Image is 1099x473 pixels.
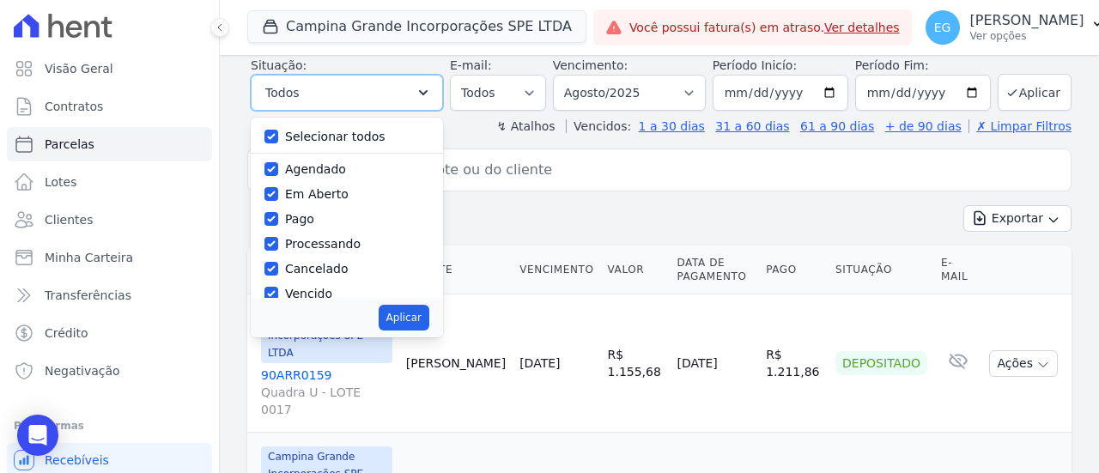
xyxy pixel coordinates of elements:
[285,187,349,201] label: Em Aberto
[7,203,212,237] a: Clientes
[7,316,212,350] a: Crédito
[835,351,927,375] div: Depositado
[285,162,346,176] label: Agendado
[970,29,1084,43] p: Ver opções
[285,287,332,300] label: Vencido
[285,212,314,226] label: Pago
[7,278,212,312] a: Transferências
[247,246,399,294] th: Contrato
[670,294,759,433] td: [DATE]
[279,153,1064,187] input: Buscar por nome do lote ou do cliente
[45,211,93,228] span: Clientes
[968,119,1072,133] a: ✗ Limpar Filtros
[45,324,88,342] span: Crédito
[265,82,299,103] span: Todos
[553,58,628,72] label: Vencimento:
[759,294,829,433] td: R$ 1.211,86
[285,130,386,143] label: Selecionar todos
[519,356,560,370] a: [DATE]
[970,12,1084,29] p: [PERSON_NAME]
[824,21,900,34] a: Ver detalhes
[629,19,900,37] span: Você possui fatura(s) em atraso.
[601,294,671,433] td: R$ 1.155,68
[513,246,600,294] th: Vencimento
[261,384,392,418] span: Quadra U - LOTE 0017
[17,415,58,456] div: Open Intercom Messenger
[379,305,429,330] button: Aplicar
[963,205,1072,232] button: Exportar
[496,119,555,133] label: ↯ Atalhos
[7,127,212,161] a: Parcelas
[934,246,982,294] th: E-mail
[399,294,513,433] td: [PERSON_NAME]
[998,74,1072,111] button: Aplicar
[566,119,631,133] label: Vencidos:
[45,362,120,379] span: Negativação
[800,119,874,133] a: 61 a 90 dias
[759,246,829,294] th: Pago
[399,246,513,294] th: Cliente
[45,249,133,266] span: Minha Carteira
[251,58,307,72] label: Situação:
[285,262,348,276] label: Cancelado
[885,119,962,133] a: + de 90 dias
[989,350,1058,377] button: Ações
[713,58,797,72] label: Período Inicío:
[7,354,212,388] a: Negativação
[7,52,212,86] a: Visão Geral
[7,89,212,124] a: Contratos
[639,119,705,133] a: 1 a 30 dias
[934,21,951,33] span: EG
[45,287,131,304] span: Transferências
[7,240,212,275] a: Minha Carteira
[45,452,109,469] span: Recebíveis
[261,367,392,418] a: 90ARR0159Quadra U - LOTE 0017
[247,10,586,43] button: Campina Grande Incorporações SPE LTDA
[45,98,103,115] span: Contratos
[285,237,361,251] label: Processando
[251,75,443,111] button: Todos
[45,173,77,191] span: Lotes
[45,136,94,153] span: Parcelas
[45,60,113,77] span: Visão Geral
[855,57,991,75] label: Período Fim:
[14,415,205,436] div: Plataformas
[7,165,212,199] a: Lotes
[601,246,671,294] th: Valor
[829,246,934,294] th: Situação
[450,58,492,72] label: E-mail:
[670,246,759,294] th: Data de Pagamento
[715,119,789,133] a: 31 a 60 dias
